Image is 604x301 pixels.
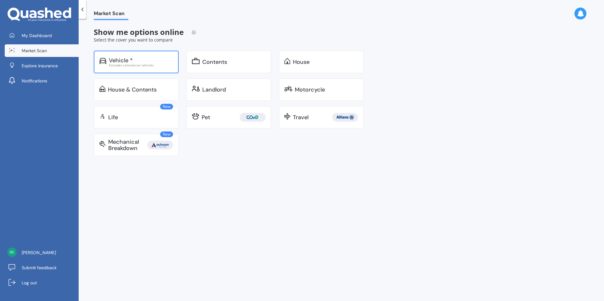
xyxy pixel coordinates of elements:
[241,113,264,122] img: Cove.webp
[5,276,79,289] a: Log out
[293,59,310,65] div: House
[108,114,118,120] div: Life
[94,27,196,37] span: Show me options online
[99,86,105,92] img: home-and-contents.b802091223b8502ef2dd.svg
[333,113,357,122] img: Allianz.webp
[148,141,172,149] img: Autosure.webp
[202,86,226,93] div: Landlord
[22,249,56,256] span: [PERSON_NAME]
[5,246,79,259] a: [PERSON_NAME]
[108,86,157,93] div: House & Contents
[108,139,147,151] div: Mechanical Breakdown
[284,113,290,120] img: travel.bdda8d6aa9c3f12c5fe2.svg
[192,113,199,120] img: pet.71f96884985775575a0d.svg
[5,29,79,42] a: My Dashboard
[160,131,173,137] span: New
[22,280,37,286] span: Log out
[22,47,47,54] span: Market Scan
[94,10,128,19] span: Market Scan
[7,248,17,257] img: ebcd78ae3471b20e56fc02734dbe2a06
[99,58,106,64] img: car.f15378c7a67c060ca3f3.svg
[99,141,106,147] img: mbi.6615ef239df2212c2848.svg
[186,106,271,129] a: Pet
[192,86,200,92] img: landlord.470ea2398dcb263567d0.svg
[284,58,290,64] img: home.91c183c226a05b4dc763.svg
[22,265,57,271] span: Submit feedback
[99,113,106,120] img: life.f720d6a2d7cdcd3ad642.svg
[22,32,52,39] span: My Dashboard
[109,64,173,67] div: Excludes commercial vehicles
[202,59,227,65] div: Contents
[293,114,309,120] div: Travel
[284,86,292,92] img: motorbike.c49f395e5a6966510904.svg
[160,104,173,109] span: New
[109,57,133,64] div: Vehicle *
[5,59,79,72] a: Explore insurance
[5,44,79,57] a: Market Scan
[22,63,58,69] span: Explore insurance
[5,75,79,87] a: Notifications
[192,58,200,64] img: content.01f40a52572271636b6f.svg
[202,114,210,120] div: Pet
[295,86,325,93] div: Motorcycle
[94,37,173,43] span: Select the cover you want to compare
[5,261,79,274] a: Submit feedback
[22,78,47,84] span: Notifications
